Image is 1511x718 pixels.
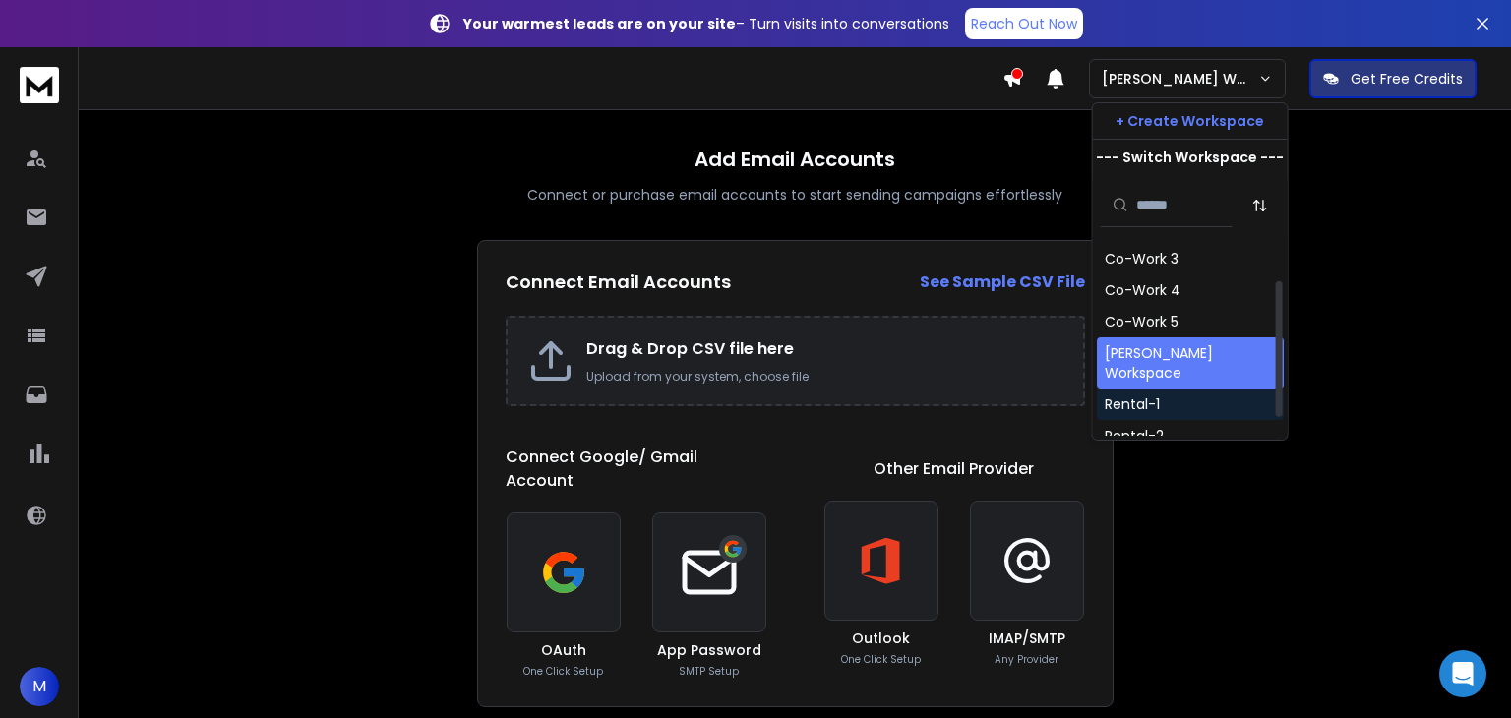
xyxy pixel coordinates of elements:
[965,8,1083,39] a: Reach Out Now
[874,457,1034,481] h1: Other Email Provider
[1105,249,1179,269] div: Co-Work 3
[920,270,1085,293] strong: See Sample CSV File
[586,369,1063,385] p: Upload from your system, choose file
[1105,426,1164,446] div: Rental-2
[1116,111,1264,131] p: + Create Workspace
[463,14,736,33] strong: Your warmest leads are on your site
[506,269,731,296] h2: Connect Email Accounts
[506,446,767,493] h1: Connect Google/ Gmail Account
[1096,148,1284,167] p: --- Switch Workspace ---
[527,185,1062,205] p: Connect or purchase email accounts to start sending campaigns effortlessly
[463,14,949,33] p: – Turn visits into conversations
[995,652,1058,667] p: Any Provider
[1105,343,1276,383] div: [PERSON_NAME] Workspace
[541,640,586,660] h3: OAuth
[1093,103,1288,139] button: + Create Workspace
[1351,69,1463,89] p: Get Free Credits
[657,640,761,660] h3: App Password
[989,628,1065,648] h3: IMAP/SMTP
[852,628,910,648] h3: Outlook
[841,652,921,667] p: One Click Setup
[1439,650,1486,697] div: Open Intercom Messenger
[586,337,1063,361] h2: Drag & Drop CSV file here
[1105,394,1160,414] div: Rental-1
[1309,59,1477,98] button: Get Free Credits
[679,664,739,679] p: SMTP Setup
[20,667,59,706] button: M
[20,67,59,103] img: logo
[1240,186,1280,225] button: Sort by Sort A-Z
[1105,280,1180,300] div: Co-Work 4
[523,664,603,679] p: One Click Setup
[971,14,1077,33] p: Reach Out Now
[695,146,895,173] h1: Add Email Accounts
[1105,312,1179,331] div: Co-Work 5
[920,270,1085,294] a: See Sample CSV File
[1102,69,1258,89] p: [PERSON_NAME] Workspace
